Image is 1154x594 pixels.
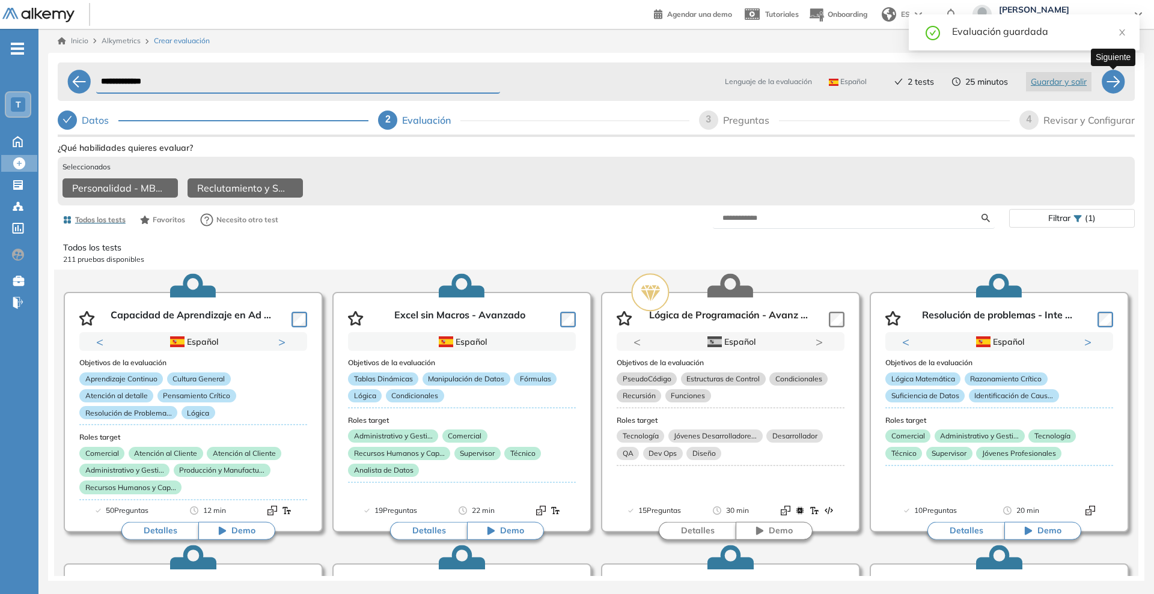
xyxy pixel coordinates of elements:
[828,10,867,19] span: Onboarding
[765,10,799,19] span: Tutoriales
[16,100,21,109] span: T
[58,210,130,230] button: Todos los tests
[1004,351,1014,353] button: 2
[999,5,1123,14] span: [PERSON_NAME]
[402,111,460,130] div: Evaluación
[96,336,108,348] button: Previous
[374,505,417,517] span: 19 Preguntas
[198,522,275,540] button: Demo
[829,79,838,86] img: ESP
[121,335,264,348] div: Español
[699,111,1010,130] div: 3Preguntas
[348,447,450,460] p: Recursos Humanos y Cap...
[389,335,533,348] div: Español
[72,181,163,195] span: Personalidad - MBTI
[153,214,185,225] span: Favoritos
[385,114,391,124] span: 2
[58,111,368,130] div: Datos
[1004,522,1081,540] button: Demo
[378,111,689,130] div: 2Evaluación
[1028,429,1076,443] p: Tecnología
[58,35,88,46] a: Inicio
[394,309,525,327] p: Excel sin Macros - Avanzado
[207,447,281,460] p: Atención al Cliente
[885,447,922,460] p: Técnico
[915,12,922,17] img: arrow
[198,351,208,353] button: 2
[63,162,111,172] span: Seleccionados
[442,429,487,443] p: Comercial
[952,24,1125,38] div: Evaluación guardada
[707,336,722,347] img: ESP
[157,389,236,402] p: Pensamiento Crítico
[472,505,495,517] span: 22 min
[885,359,1113,367] h3: Objetivos de la evaluación
[79,433,307,441] h3: Roles target
[894,77,903,86] span: check
[1085,210,1096,227] span: (1)
[885,416,1113,425] h3: Roles target
[195,208,284,232] button: Necesito otro test
[348,464,419,477] p: Analista de Datos
[885,429,930,443] p: Comercial
[63,254,1129,265] p: 211 pruebas disponibles
[976,447,1061,460] p: Jóvenes Profesionales
[536,506,546,515] img: Format test logo
[1026,72,1091,91] button: Guardar y salir
[882,7,896,22] img: world
[121,522,198,540] button: Detalles
[965,76,1008,88] span: 25 minutos
[922,309,1072,327] p: Resolución de problemas - Inte ...
[1037,525,1061,537] span: Demo
[2,8,75,23] img: Logo
[965,372,1048,386] p: Razonamiento Crítico
[216,214,278,225] span: Necesito otro test
[901,9,910,20] span: ES
[79,359,307,367] h3: Objetivos de la evaluación
[79,480,182,494] p: Recursos Humanos y Cap...
[179,351,194,353] button: 1
[129,447,203,460] p: Atención al Cliente
[79,389,153,402] p: Atención al detalle
[985,351,1000,353] button: 1
[170,336,185,347] img: ESP
[1096,51,1131,64] p: Siguiente
[514,372,557,386] p: Fórmulas
[348,359,576,367] h3: Objetivos de la evaluación
[58,142,193,154] span: ¿Qué habilidades quieres evaluar?
[654,6,732,20] a: Agendar una demo
[935,429,1025,443] p: Administrativo y Gesti...
[111,309,271,327] p: Capacidad de Aprendizaje en Ad ...
[79,372,163,386] p: Aprendizaje Continuo
[79,464,169,477] p: Administrativo y Gesti...
[808,2,867,28] button: Onboarding
[174,464,270,477] p: Producción y Manufactu...
[63,241,1129,254] p: Todos los tests
[658,335,802,348] div: Español
[902,336,914,348] button: Previous
[667,10,732,19] span: Agendar una demo
[914,505,957,517] span: 10 Preguntas
[11,47,24,50] i: -
[63,115,72,124] span: check
[1118,28,1126,37] span: close
[106,505,148,517] span: 50 Preguntas
[135,210,190,230] button: Favoritos
[706,114,711,124] span: 3
[1019,111,1135,130] div: 4Revisar y Configurar
[1048,210,1070,227] span: Filtrar
[348,429,438,443] p: Administrativo y Gesti...
[348,389,382,402] p: Lógica
[267,506,277,515] img: Format test logo
[348,416,576,425] h3: Roles target
[75,214,126,225] span: Todos los tests
[927,522,1004,540] button: Detalles
[1043,111,1135,130] div: Revisar y Configurar
[439,336,453,347] img: ESP
[386,389,444,402] p: Condicionales
[952,77,960,86] span: clock-circle
[102,36,141,45] span: Alkymetrics
[976,336,991,347] img: ESP
[926,447,972,460] p: Supervisor
[1027,114,1032,124] span: 4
